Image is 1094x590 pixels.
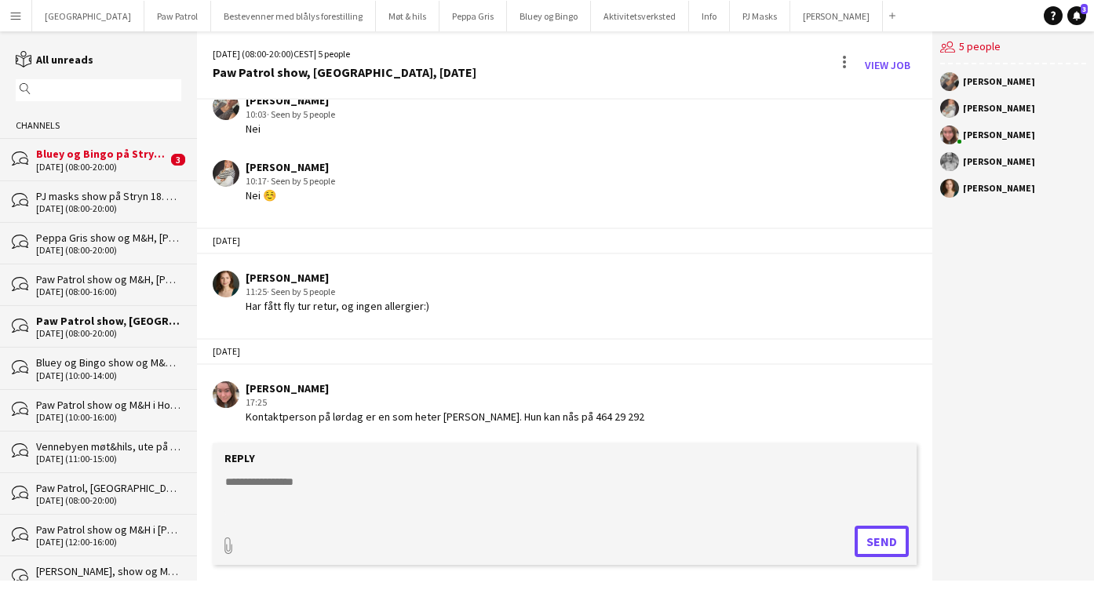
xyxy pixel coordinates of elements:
div: [PERSON_NAME] [246,93,335,107]
div: Nei ☺️ [246,188,335,202]
div: Har fått fly tur retur, og ingen allergier:) [246,299,429,313]
span: 3 [1081,4,1088,14]
div: 5 people [940,31,1086,64]
span: · Seen by 5 people [267,286,335,297]
button: Info [689,1,730,31]
div: 10:03 [246,107,335,122]
div: [DATE] (10:00-14:00) [36,370,181,381]
button: [GEOGRAPHIC_DATA] [32,1,144,31]
div: [DATE] (08:00-20:00) [36,328,181,339]
div: [PERSON_NAME] [963,184,1035,193]
button: PJ Masks [730,1,790,31]
span: CEST [294,48,314,60]
div: [PERSON_NAME], show og M&H i Sogndal, avreise fredag kveld [36,564,181,578]
button: Aktivitetsverksted [591,1,689,31]
div: 11:25 [246,285,429,299]
div: [DATE] (08:00-20:00) [36,203,181,214]
button: Bluey og Bingo [507,1,591,31]
div: [DATE] [197,338,932,365]
a: All unreads [16,53,93,67]
span: 3 [171,154,185,166]
div: Paw Patrol show og M&H, [PERSON_NAME], overnatting fra fredag til lørdag [36,272,181,286]
div: [DATE] (10:00-16:00) [36,412,181,423]
div: [DATE] (08:00-20:00) | 5 people [213,47,476,61]
div: [DATE] (11:00-15:00) [36,453,181,464]
button: Send [855,526,909,557]
span: · Seen by 5 people [267,108,335,120]
div: Peppa Gris show og M&H, [PERSON_NAME] [DATE] [36,231,181,245]
div: Kontaktperson på lørdag er en som heter [PERSON_NAME]. Hun kan nås på 464 29 292 [246,410,644,424]
div: [PERSON_NAME] [963,130,1035,140]
div: [DATE] (08:00-16:00) [36,286,181,297]
a: 3 [1067,6,1086,25]
div: Bluey og Bingo på Strynemessa, [DATE] [36,147,167,161]
div: [DATE] (08:00-20:00) [36,245,181,256]
div: [PERSON_NAME] [963,104,1035,113]
div: Paw Patrol, [GEOGRAPHIC_DATA], 3 x show, [PERSON_NAME] M&H [36,481,181,495]
div: [DATE] [197,228,932,254]
div: [PERSON_NAME] [246,160,335,174]
div: Paw Patrol show, [GEOGRAPHIC_DATA], [DATE] [213,65,476,79]
div: Nei [246,122,335,136]
div: [PERSON_NAME] [246,381,644,395]
div: Bluey og Bingo show og M&H på [GEOGRAPHIC_DATA] byscene, [DATE] [36,355,181,370]
div: [PERSON_NAME] [963,157,1035,166]
div: 17:25 [246,395,644,410]
div: [PERSON_NAME] [246,271,429,285]
label: Reply [224,451,255,465]
div: [PERSON_NAME] [963,77,1035,86]
button: Møt & hils [376,1,439,31]
div: Vennebyen møt&hils, ute på [GEOGRAPHIC_DATA], [DATE] [36,439,181,453]
button: Peppa Gris [439,1,507,31]
button: Bestevenner med blålys forestilling [211,1,376,31]
button: [PERSON_NAME] [790,1,883,31]
div: [DATE] (08:00-20:00) [36,162,167,173]
span: · Seen by 5 people [267,175,335,187]
div: Paw Patrol show og M&H i [PERSON_NAME], [DATE] [36,523,181,537]
a: View Job [859,53,917,78]
div: [DATE] (12:00-16:00) [36,537,181,548]
div: PJ masks show på Stryn 18. sept (hjem 19. sept), [36,189,181,203]
div: [DATE] (08:00-20:00) [36,495,181,506]
button: Paw Patrol [144,1,211,31]
div: 10:17 [246,174,335,188]
div: Paw Patrol show, [GEOGRAPHIC_DATA], [DATE] [36,314,181,328]
div: [DATE] (08:00-16:00) [36,579,181,590]
div: Paw Patrol show og M&H i Horten, [DATE] [36,398,181,412]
